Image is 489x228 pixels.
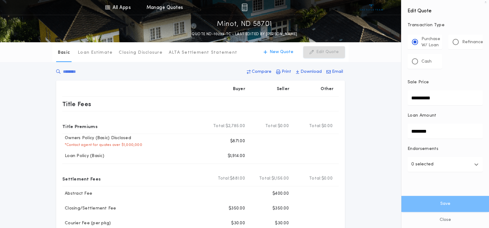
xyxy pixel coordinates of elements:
p: Settlement Fees [62,174,101,184]
span: $1,156.00 [271,176,289,182]
b: Total: [309,176,321,182]
p: Edit Quote [316,49,339,55]
button: 0 selected [408,157,483,172]
p: Closing/Settlement Fee [62,205,116,212]
button: Print [274,66,293,77]
p: Loan Policy (Basic) [62,153,104,159]
p: $871.00 [230,138,245,144]
button: Compare [245,66,273,77]
img: img [242,4,247,11]
span: $0.00 [321,123,333,129]
button: Close [401,212,489,228]
button: Edit Quote [303,46,345,58]
p: Owners Policy (Basic) Disclosed [62,135,131,141]
b: Total: [309,123,321,129]
p: Refinance [462,39,483,45]
p: * Contact agent for quotes over $1,000,000 [62,143,142,147]
p: Abstract Fee [62,191,92,197]
p: Purchase W/ Loan [421,36,440,48]
p: $1,914.00 [228,153,245,159]
button: New Quote [257,46,300,58]
p: Buyer [233,86,245,92]
p: Loan Amount [408,113,437,119]
p: Print [282,69,291,75]
p: Sale Price [408,79,429,85]
p: ALTA Settlement Statement [169,50,237,56]
p: $400.00 [272,191,289,197]
p: Seller [277,86,290,92]
button: Save [401,196,489,212]
p: Endorsements [408,146,483,152]
p: Download [300,69,322,75]
p: Loan Estimate [78,50,113,56]
p: Courier Fee (per pkg) [62,220,111,226]
b: Total: [265,123,278,129]
span: $0.00 [321,176,333,182]
p: Transaction Type [408,22,483,28]
p: Cash [421,59,432,65]
p: $350.00 [272,205,289,212]
p: Closing Disclosure [119,50,163,56]
p: $350.00 [229,205,245,212]
p: $30.00 [231,220,245,226]
p: Email [332,69,343,75]
span: $2,785.00 [226,123,245,129]
p: Basic [58,50,70,56]
p: 0 selected [411,161,433,168]
span: $881.00 [230,176,245,182]
p: Minot, ND 58701 [217,19,272,29]
p: Compare [252,69,271,75]
p: Other [321,86,334,92]
h4: Edit Quote [408,4,483,15]
span: $0.00 [278,123,289,129]
b: Total: [259,176,271,182]
p: $30.00 [275,220,289,226]
input: Sale Price [408,90,483,105]
b: Total: [218,176,230,182]
img: vs-icon [360,4,383,10]
button: Email [325,66,345,77]
button: Download [294,66,324,77]
b: Total: [213,123,226,129]
p: New Quote [270,49,293,55]
p: Title Premiums [62,121,97,131]
input: Loan Amount [408,124,483,139]
p: QUOTE ND-10233-TC - LAST EDITED BY [PERSON_NAME] [192,31,297,37]
p: Title Fees [62,99,91,109]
